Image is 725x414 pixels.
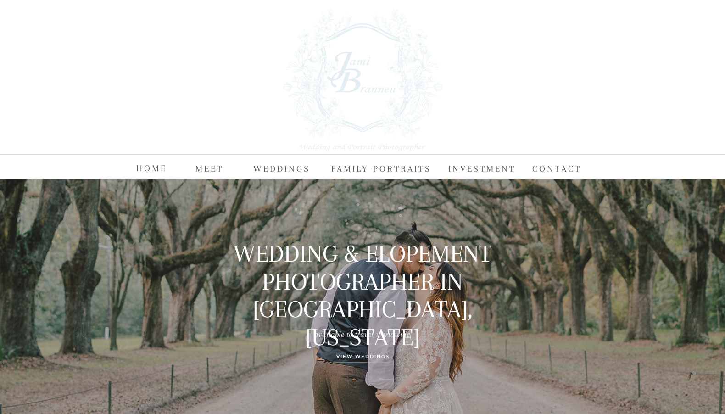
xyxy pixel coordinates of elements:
[314,352,412,368] a: View Weddings
[448,161,518,175] a: Investment
[253,161,311,175] a: WEDDINGS
[532,161,590,175] a: CONTACT
[195,161,225,175] a: MEET
[136,161,167,174] a: HOME
[212,240,513,319] h1: Wedding & Elopement photographer in [GEOGRAPHIC_DATA], [US_STATE]
[240,327,485,335] p: available to travel worldwide
[331,161,435,175] a: FAMILY PORTRAITS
